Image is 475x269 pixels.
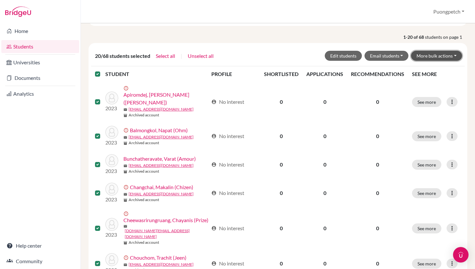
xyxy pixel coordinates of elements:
[130,254,186,262] a: Chouchom, Trachit (Jeen)
[123,198,127,202] span: inventory_2
[130,183,193,191] a: Changchai, Makalin (Chizen)
[123,128,130,133] span: error_outline
[123,155,196,163] a: Bunchatheravate, Varat (Amour)
[105,183,118,196] img: Changchai, Makalin (Chizen)
[1,40,79,53] a: Students
[1,56,79,69] a: Universities
[347,66,408,82] th: RECOMMENDATIONS
[351,98,404,106] p: 0
[411,51,462,61] button: More bulk actions
[425,34,467,40] span: students on page 1
[5,6,31,17] img: Bridge-U
[351,260,404,267] p: 0
[302,179,347,207] td: 0
[260,66,302,82] th: SHORTLISTED
[129,262,194,267] a: [EMAIL_ADDRESS][DOMAIN_NAME]
[105,154,118,167] img: Bunchatheravate, Varat (Amour)
[130,126,188,134] a: Balmongkol, Napat (Ohm)
[260,207,302,249] td: 0
[260,82,302,122] td: 0
[123,224,127,228] span: mail
[1,87,79,100] a: Analytics
[211,162,216,167] span: account_circle
[412,259,441,269] button: See more
[364,51,409,61] button: Email students
[351,224,404,232] p: 0
[211,132,244,140] div: No interest
[123,135,127,139] span: mail
[123,108,127,112] span: mail
[129,140,159,146] b: Archived account
[129,197,159,203] b: Archived account
[129,106,194,112] a: [EMAIL_ADDRESS][DOMAIN_NAME]
[408,66,465,82] th: SEE MORE
[129,134,194,140] a: [EMAIL_ADDRESS][DOMAIN_NAME]
[129,168,159,174] b: Archived account
[207,66,260,82] th: PROFILE
[155,52,175,60] button: Select all
[181,52,182,60] span: |
[351,189,404,197] p: 0
[129,240,159,245] b: Archived account
[105,126,118,139] img: Balmongkol, Napat (Ohm)
[211,261,216,266] span: account_circle
[403,34,425,40] strong: 1-20 of 68
[211,224,244,232] div: No interest
[105,139,118,146] p: 2023
[412,97,441,107] button: See more
[412,160,441,170] button: See more
[351,161,404,168] p: 0
[325,51,362,61] button: Edit students
[1,255,79,268] a: Community
[125,228,209,240] a: [DOMAIN_NAME][EMAIL_ADDRESS][DOMAIN_NAME]
[105,104,118,112] p: 2023
[129,191,194,197] a: [EMAIL_ADDRESS][DOMAIN_NAME]
[123,185,130,190] span: error_outline
[123,241,127,245] span: inventory_2
[187,52,214,60] button: Unselect all
[105,253,118,266] img: Chouchom, Trachit (Jeen)
[105,231,118,239] p: 2023
[412,131,441,141] button: See more
[211,99,216,104] span: account_circle
[211,189,244,197] div: No interest
[211,260,244,267] div: No interest
[105,91,118,104] img: Apiromdej, Leenawat (Mickey)
[302,66,347,82] th: APPLICATIONS
[1,71,79,84] a: Documents
[105,167,118,175] p: 2023
[211,161,244,168] div: No interest
[129,112,159,118] b: Archived account
[105,196,118,203] p: 2023
[123,91,209,106] a: Apiromdej, [PERSON_NAME] ([PERSON_NAME])
[105,66,208,82] th: STUDENT
[123,192,127,196] span: mail
[123,216,208,224] a: Cheewasrirungruang, Chayanis (Prize)
[123,211,130,216] span: error_outline
[453,247,469,263] div: Open Intercom Messenger
[95,52,150,60] span: 20/68 students selected
[211,98,244,106] div: No interest
[123,164,127,168] span: mail
[123,113,127,117] span: inventory_2
[123,170,127,174] span: inventory_2
[302,150,347,179] td: 0
[123,86,130,91] span: error_outline
[260,122,302,150] td: 0
[412,188,441,198] button: See more
[105,218,118,231] img: Cheewasrirungruang, Chayanis (Prize)
[351,132,404,140] p: 0
[1,25,79,38] a: Home
[123,263,127,267] span: mail
[430,5,467,18] button: Puongpetch
[302,82,347,122] td: 0
[412,223,441,233] button: See more
[260,150,302,179] td: 0
[302,122,347,150] td: 0
[302,207,347,249] td: 0
[123,255,130,260] span: error_outline
[211,190,216,196] span: account_circle
[123,141,127,145] span: inventory_2
[129,163,194,168] a: [EMAIL_ADDRESS][DOMAIN_NAME]
[1,239,79,252] a: Help center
